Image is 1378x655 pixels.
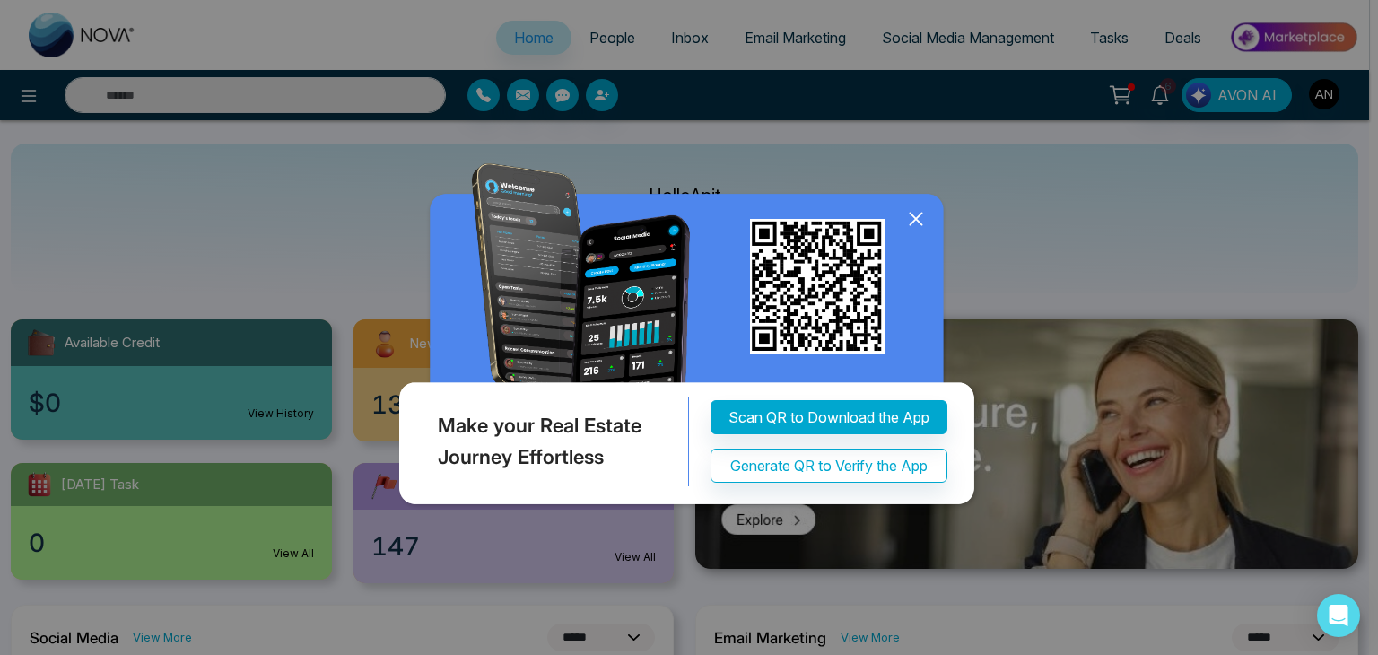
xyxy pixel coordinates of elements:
[395,163,983,512] img: QRModal
[395,397,689,486] div: Make your Real Estate Journey Effortless
[750,219,885,354] img: qr_for_download_app.png
[711,400,947,434] button: Scan QR to Download the App
[711,449,947,483] button: Generate QR to Verify the App
[1317,594,1360,637] div: Open Intercom Messenger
